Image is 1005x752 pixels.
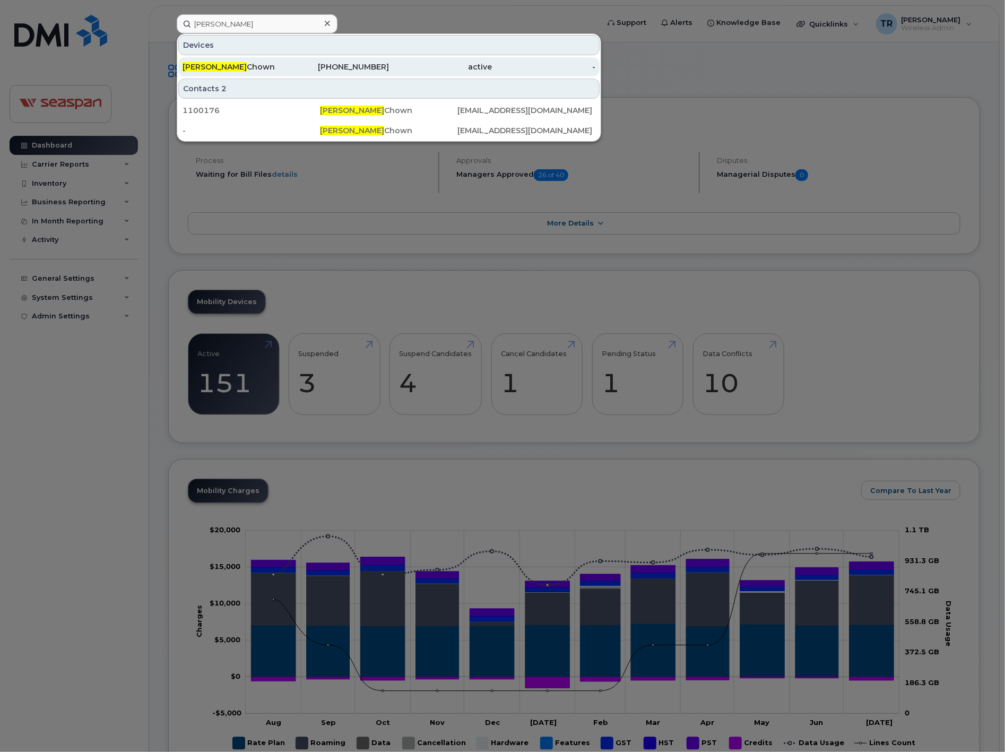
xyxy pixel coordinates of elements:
[458,105,595,116] div: [EMAIL_ADDRESS][DOMAIN_NAME]
[320,106,384,115] span: [PERSON_NAME]
[492,62,596,72] div: -
[458,125,595,136] div: [EMAIL_ADDRESS][DOMAIN_NAME]
[389,62,492,72] div: active
[221,83,227,94] span: 2
[286,62,389,72] div: [PHONE_NUMBER]
[183,125,320,136] div: -
[183,105,320,116] div: 1100176
[320,105,457,116] div: Chown
[178,101,600,120] a: 1100176[PERSON_NAME]Chown[EMAIL_ADDRESS][DOMAIN_NAME]
[178,121,600,140] a: -[PERSON_NAME]Chown[EMAIL_ADDRESS][DOMAIN_NAME]
[183,62,247,72] span: [PERSON_NAME]
[178,79,600,99] div: Contacts
[178,57,600,76] a: [PERSON_NAME]Chown[PHONE_NUMBER]active-
[183,62,286,72] div: Chown
[178,35,600,55] div: Devices
[320,125,457,136] div: Chown
[320,126,384,135] span: [PERSON_NAME]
